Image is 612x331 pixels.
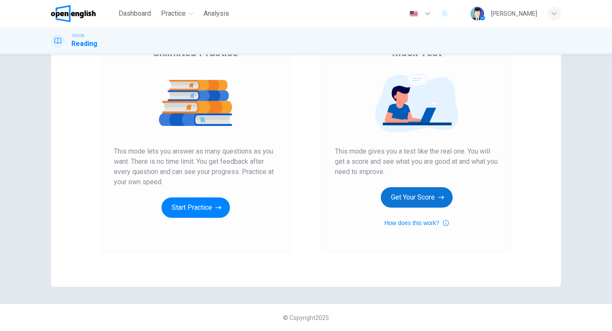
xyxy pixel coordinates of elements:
span: Dashboard [119,9,151,19]
img: en [408,11,419,17]
span: Practice [161,9,186,19]
img: OpenEnglish logo [51,5,96,22]
span: © Copyright 2025 [283,314,329,321]
button: Get Your Score [381,187,453,208]
button: Practice [158,6,197,21]
button: Analysis [200,6,232,21]
img: Profile picture [470,7,484,20]
button: How does this work? [384,218,448,228]
span: Analysis [204,9,229,19]
h1: Reading [71,39,97,49]
a: OpenEnglish logo [51,5,115,22]
span: This mode gives you a test like the real one. You will get a score and see what you are good at a... [335,146,498,177]
button: Dashboard [115,6,154,21]
span: TOEIC® [71,33,84,39]
div: [PERSON_NAME] [491,9,537,19]
button: Start Practice [161,197,230,218]
span: This mode lets you answer as many questions as you want. There is no time limit. You get feedback... [114,146,277,187]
